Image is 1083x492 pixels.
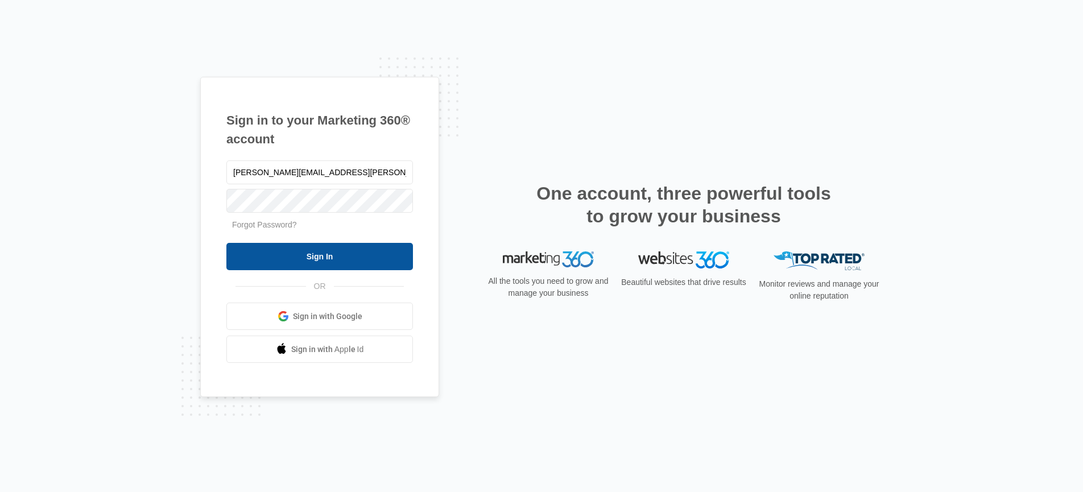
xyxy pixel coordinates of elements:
p: Beautiful websites that drive results [620,276,747,288]
img: Websites 360 [638,251,729,268]
a: Sign in with Google [226,303,413,330]
a: Forgot Password? [232,220,297,229]
p: Monitor reviews and manage your online reputation [755,278,883,302]
h1: Sign in to your Marketing 360® account [226,111,413,148]
span: OR [306,280,334,292]
input: Sign In [226,243,413,270]
h2: One account, three powerful tools to grow your business [533,182,834,228]
p: All the tools you need to grow and manage your business [485,275,612,299]
span: Sign in with Google [293,311,362,323]
img: Top Rated Local [774,251,865,270]
a: Sign in with Apple Id [226,336,413,363]
span: Sign in with Apple Id [291,344,364,355]
img: Marketing 360 [503,251,594,267]
input: Email [226,160,413,184]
